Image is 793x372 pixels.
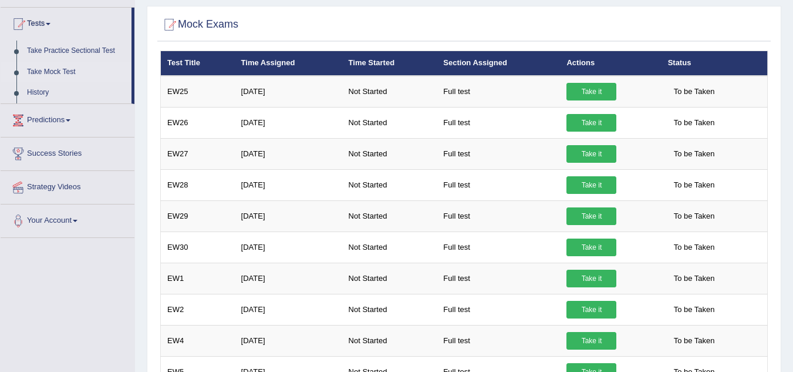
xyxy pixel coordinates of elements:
td: [DATE] [235,138,342,169]
th: Section Assigned [437,51,560,76]
span: To be Taken [668,239,721,256]
td: EW26 [161,107,235,138]
td: [DATE] [235,232,342,263]
a: Take it [566,239,616,256]
span: To be Taken [668,332,721,350]
td: [DATE] [235,76,342,108]
a: Take it [566,114,616,132]
td: [DATE] [235,107,342,138]
a: Tests [1,8,131,37]
a: Take Mock Test [22,62,131,83]
td: [DATE] [235,169,342,200]
td: EW25 [161,76,235,108]
td: Not Started [342,200,437,232]
td: EW4 [161,325,235,356]
a: History [22,82,131,103]
a: Take it [566,207,616,225]
td: EW30 [161,232,235,263]
th: Time Started [342,51,437,76]
td: [DATE] [235,200,342,232]
td: Not Started [342,169,437,200]
td: EW29 [161,200,235,232]
td: Not Started [342,263,437,294]
a: Take it [566,176,616,194]
a: Take Practice Sectional Test [22,41,131,62]
a: Take it [566,270,616,287]
td: Not Started [342,232,437,263]
a: Your Account [1,205,134,234]
a: Take it [566,332,616,350]
h2: Mock Exams [160,16,238,33]
a: Take it [566,145,616,163]
span: To be Taken [668,114,721,132]
td: Full test [437,263,560,294]
td: [DATE] [235,325,342,356]
td: [DATE] [235,294,342,325]
th: Actions [560,51,661,76]
td: Full test [437,200,560,232]
a: Take it [566,83,616,100]
td: EW2 [161,294,235,325]
span: To be Taken [668,301,721,319]
td: Full test [437,76,560,108]
th: Status [662,51,768,76]
td: Not Started [342,325,437,356]
td: Full test [437,325,560,356]
span: To be Taken [668,145,721,163]
td: Full test [437,232,560,263]
td: Full test [437,294,560,325]
td: Not Started [342,138,437,169]
span: To be Taken [668,83,721,100]
a: Success Stories [1,138,134,167]
span: To be Taken [668,270,721,287]
a: Strategy Videos [1,171,134,200]
td: EW27 [161,138,235,169]
td: Full test [437,169,560,200]
td: EW28 [161,169,235,200]
a: Take it [566,301,616,319]
th: Time Assigned [235,51,342,76]
td: EW1 [161,263,235,294]
td: Not Started [342,76,437,108]
td: Full test [437,107,560,138]
td: Not Started [342,294,437,325]
th: Test Title [161,51,235,76]
a: Predictions [1,104,134,133]
span: To be Taken [668,176,721,194]
td: [DATE] [235,263,342,294]
td: Full test [437,138,560,169]
span: To be Taken [668,207,721,225]
td: Not Started [342,107,437,138]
